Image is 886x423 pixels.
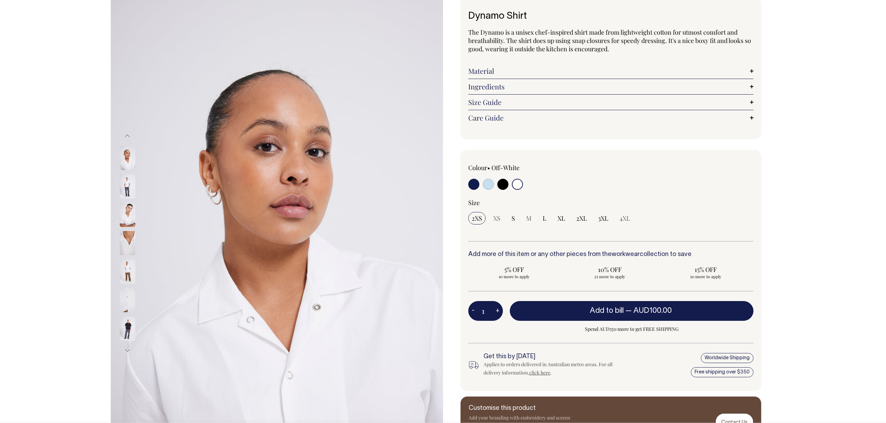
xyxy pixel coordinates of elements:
input: 10% OFF 25 more to apply [564,263,656,281]
button: Next [122,343,133,358]
span: 25 more to apply [568,274,652,279]
div: Applies to orders delivered in Australian metro areas. For all delivery information, . [483,360,624,377]
img: off-white [120,174,135,199]
span: AUD100.00 [633,307,672,314]
input: M [523,212,535,224]
img: off-white [120,259,135,284]
div: Size [468,199,753,207]
a: Size Guide [468,98,753,106]
input: XL [554,212,569,224]
span: 5% OFF [472,265,557,274]
a: Material [468,67,753,75]
span: L [543,214,546,222]
span: 3XL [598,214,608,222]
h6: Add more of this item or any other pieces from the collection to save [468,251,753,258]
span: XS [493,214,500,222]
a: click here [529,369,550,376]
span: 2XS [472,214,482,222]
h6: Get this by [DATE] [483,353,624,360]
input: 5% OFF 10 more to apply [468,263,560,281]
img: off-white [120,146,135,170]
button: Add to bill —AUD100.00 [510,301,753,320]
span: XL [558,214,565,222]
span: — [625,307,673,314]
span: 10 more to apply [472,274,557,279]
label: Off-White [491,164,519,172]
span: 15% OFF [663,265,748,274]
input: 4XL [616,212,634,224]
a: Ingredients [468,82,753,91]
div: Colour [468,164,582,172]
span: M [526,214,532,222]
img: off-white [120,288,135,312]
input: 2XL [573,212,590,224]
button: Previous [122,128,133,144]
button: + [492,304,503,318]
input: 3XL [595,212,612,224]
img: off-white [120,231,135,255]
span: 10% OFF [568,265,652,274]
span: 2XL [576,214,587,222]
a: workwear [612,252,640,257]
input: 2XS [468,212,486,224]
input: 15% OFF 50 more to apply [660,263,751,281]
span: Add to bill [590,307,624,314]
a: Care Guide [468,114,753,122]
button: - [468,304,478,318]
span: 50 more to apply [663,274,748,279]
input: XS [490,212,504,224]
input: S [508,212,518,224]
img: black [120,316,135,341]
span: Spend AUD350 more to get FREE SHIPPING [510,325,753,333]
h6: Customise this product [469,405,579,412]
span: S [512,214,515,222]
span: The Dynamo is a unisex chef-inspired shirt made from lightweight cotton for utmost comfort and br... [468,28,751,53]
h1: Dynamo Shirt [468,11,753,22]
span: • [487,164,490,172]
input: L [539,212,550,224]
span: 4XL [620,214,630,222]
img: off-white [120,203,135,227]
